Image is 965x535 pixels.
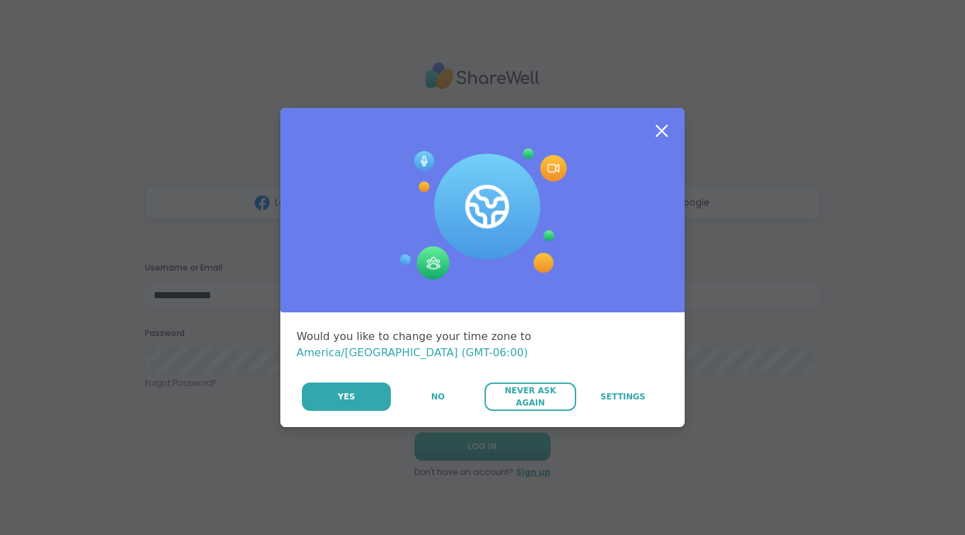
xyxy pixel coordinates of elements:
[491,385,569,409] span: Never Ask Again
[578,383,668,411] a: Settings
[600,391,646,403] span: Settings
[485,383,575,411] button: Never Ask Again
[338,391,355,403] span: Yes
[302,383,391,411] button: Yes
[297,329,668,361] div: Would you like to change your time zone to
[392,383,483,411] button: No
[398,148,567,281] img: Session Experience
[297,346,528,359] span: America/[GEOGRAPHIC_DATA] (GMT-06:00)
[431,391,445,403] span: No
